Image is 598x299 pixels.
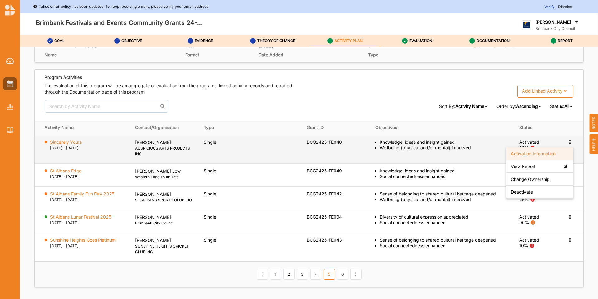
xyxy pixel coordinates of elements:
[204,191,216,196] span: Single
[297,269,308,280] a: 3
[270,269,281,280] a: 1
[380,214,510,220] div: Diversity of cultural expression appreciated
[135,139,195,146] p: [PERSON_NAME]
[50,214,111,219] a: St Albans Lunar Festival 2025
[135,191,195,197] p: [PERSON_NAME]
[3,54,17,67] a: Dashboard
[257,269,268,280] a: Previous item
[535,26,580,31] label: Brimbank City Council
[50,237,117,243] label: Sunshine Heights Goes Platinum!
[255,269,363,280] div: Pagination Navigation
[439,103,488,109] span: Sort By:
[516,104,538,109] span: Ascending
[135,214,195,220] p: [PERSON_NAME]
[7,104,13,109] img: Reports
[544,4,555,9] span: Verify
[135,244,195,255] label: SUNSHINE HEIGHTS CRICKET CLUB INC
[135,197,195,203] label: ST. ALBANS SPORTS CLUB INC.
[50,243,78,249] label: [DATE] - [DATE]
[135,146,195,157] label: AUSPICIOUS ARTS PROJECTS INC
[204,237,216,243] span: Single
[135,125,179,130] span: Contact/Organisation
[35,47,181,62] th: Name
[45,100,168,113] input: Search by Activity Name
[380,191,510,197] div: Sense of belonging to shared cultural heritage deepened
[50,174,78,180] label: [DATE] - [DATE]
[511,176,550,182] label: Change Ownership
[3,123,17,137] a: Library
[307,125,324,130] span: Grant ID
[199,120,302,135] th: Type
[519,220,529,225] div: 90%
[511,151,556,156] label: Activation Information
[45,125,74,130] span: Activity Name
[204,168,216,173] span: Single
[50,145,78,151] label: [DATE] - [DATE]
[181,47,254,62] th: Format
[135,168,195,174] p: [PERSON_NAME] Low
[5,4,15,16] img: logo
[307,237,367,243] div: BCG2425-FE043
[380,168,510,174] div: Knowledge, ideas and insight gained
[135,237,195,244] p: [PERSON_NAME]
[50,191,114,197] label: St Albans Family Fun Day 2025
[307,214,367,220] div: BCG2425-FE004
[519,243,528,248] div: 10%
[324,269,335,280] a: 5
[380,145,510,151] div: Wellbeing (physical and/or mental) improved
[121,38,142,43] label: OBJECTIVE
[135,174,195,180] label: Western Edge Youth Arts
[310,269,321,280] a: 4
[307,191,367,197] div: BCG2425-FE042
[337,269,348,280] a: 6
[50,168,82,174] label: St Albans Edge
[380,139,510,145] div: Knowledge, ideas and insight gained
[50,191,114,196] a: St Albans Family Fun Day 2025
[45,83,309,95] label: The evaluation of this program will be an aggregate of evaluation from the programs’ linked activ...
[50,197,78,203] label: [DATE] - [DATE]
[364,47,437,62] th: Type
[380,197,510,202] div: Wellbeing (physical and/or mental) improved
[50,168,82,173] a: St Albans Edge
[380,237,510,243] div: Sense of belonging to shared cultural heritage deepened
[135,220,195,226] label: Brimbank City Council
[335,38,363,43] label: ACTIVITY PLAN
[50,220,78,226] label: [DATE] - [DATE]
[511,189,533,195] label: Deactivate
[254,47,364,62] th: Date Added
[7,80,13,87] img: Activities
[307,168,367,174] div: BCG2425-FE049
[50,237,117,243] a: Sunshine Heights Goes Platinum!
[7,127,13,133] img: Library
[350,269,362,280] a: Next item
[3,77,17,90] a: Activities
[558,38,573,43] label: REPORT
[36,18,203,28] label: Brimbank Festivals and Events Community Grants 24-...
[506,160,573,173] a: View Report
[477,38,510,43] label: DOCUMENTATION
[307,139,367,145] div: BCG2425-FE040
[519,214,545,220] div: Activated
[50,139,82,145] label: Sincerely Yours
[535,19,571,25] label: [PERSON_NAME]
[519,197,529,202] div: 25%
[45,75,573,80] div: Program Activities
[455,104,484,109] span: Activity Name
[6,58,14,64] img: Dashboard
[380,174,510,179] div: Social connectedness enhanced
[375,125,397,130] span: Objectives
[380,220,510,225] div: Social connectedness enhanced
[283,269,295,280] a: 2
[550,103,573,109] span: Status:
[558,4,572,9] span: Dismiss
[519,237,545,243] div: Activated
[195,38,213,43] label: EVIDENCE
[522,88,562,94] div: Add Linked Activity
[564,104,569,109] span: All
[33,3,209,10] div: Takso email policy has been updated. To keep receiving emails, please verify your email address.
[519,125,532,130] span: Status
[257,38,295,43] label: THEORY OF CHANGE
[409,38,432,43] label: EVALUATION
[496,103,542,109] span: Order by:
